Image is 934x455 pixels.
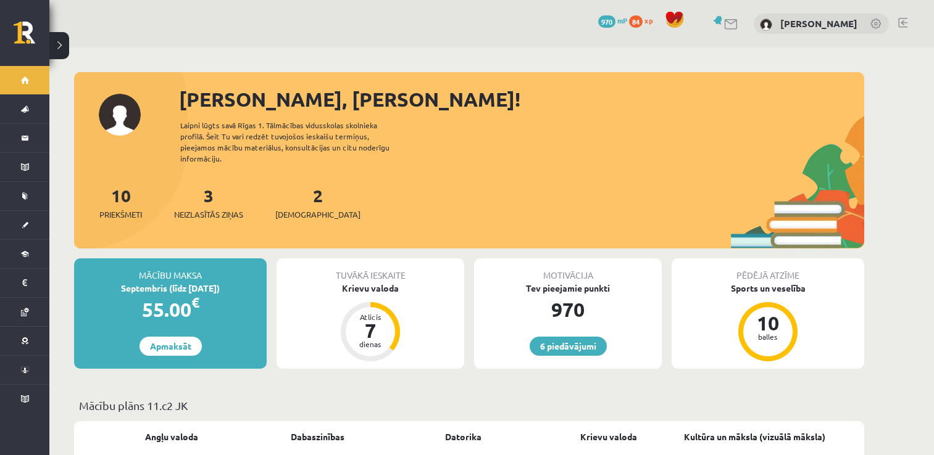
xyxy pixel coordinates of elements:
[474,295,662,324] div: 970
[580,430,637,443] a: Krievu valoda
[352,321,389,340] div: 7
[275,208,361,221] span: [DEMOGRAPHIC_DATA]
[672,258,864,282] div: Pēdējā atzīme
[74,258,267,282] div: Mācību maksa
[445,430,482,443] a: Datorika
[598,15,615,28] span: 970
[191,293,199,311] span: €
[617,15,627,25] span: mP
[598,15,627,25] a: 970 mP
[760,18,772,31] img: Rolands Rozītis
[79,397,859,414] p: Mācību plāns 11.c2 JK
[780,17,857,30] a: [PERSON_NAME]
[352,340,389,348] div: dienas
[629,15,659,25] a: 84 xp
[275,184,361,221] a: 2[DEMOGRAPHIC_DATA]
[644,15,653,25] span: xp
[277,282,464,363] a: Krievu valoda Atlicis 7 dienas
[277,258,464,282] div: Tuvākā ieskaite
[145,430,198,443] a: Angļu valoda
[530,337,607,356] a: 6 piedāvājumi
[474,282,662,295] div: Tev pieejamie punkti
[277,282,464,295] div: Krievu valoda
[140,337,202,356] a: Apmaksāt
[474,258,662,282] div: Motivācija
[14,22,49,52] a: Rīgas 1. Tālmācības vidusskola
[749,313,786,333] div: 10
[749,333,786,340] div: balles
[74,282,267,295] div: Septembris (līdz [DATE])
[174,184,243,221] a: 3Neizlasītās ziņas
[672,282,864,295] div: Sports un veselība
[672,282,864,363] a: Sports un veselība 10 balles
[180,120,411,164] div: Laipni lūgts savā Rīgas 1. Tālmācības vidusskolas skolnieka profilā. Šeit Tu vari redzēt tuvojošo...
[684,430,825,443] a: Kultūra un māksla (vizuālā māksla)
[99,208,142,221] span: Priekšmeti
[99,184,142,221] a: 10Priekšmeti
[179,84,864,114] div: [PERSON_NAME], [PERSON_NAME]!
[74,295,267,324] div: 55.00
[352,313,389,321] div: Atlicis
[291,430,344,443] a: Dabaszinības
[174,208,243,221] span: Neizlasītās ziņas
[629,15,643,28] span: 84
